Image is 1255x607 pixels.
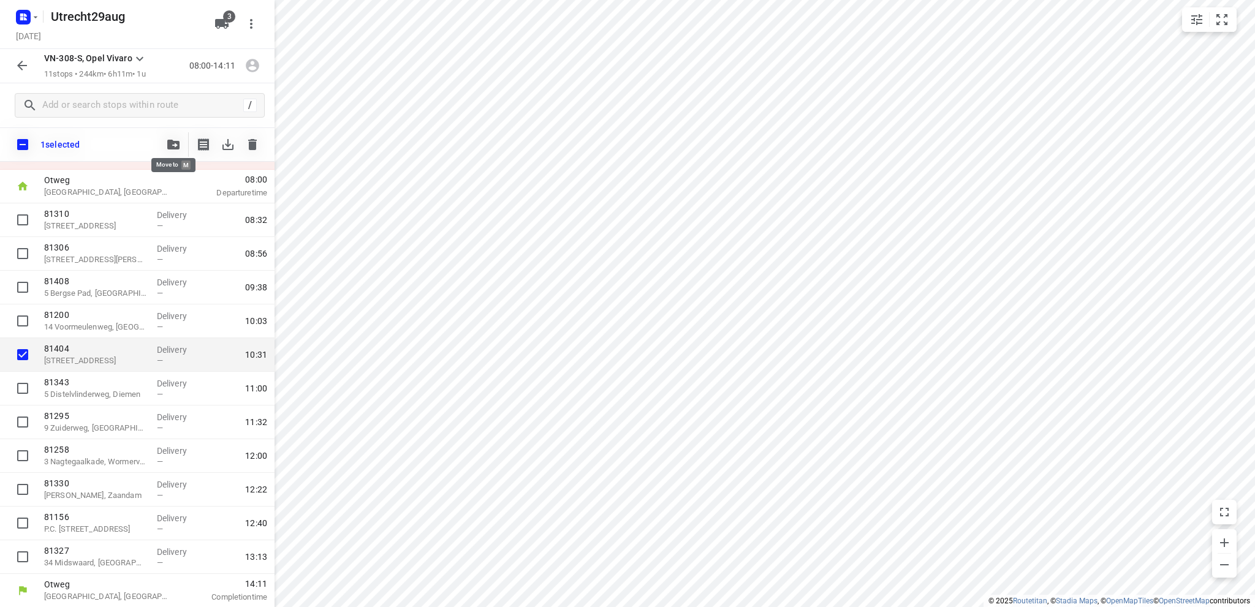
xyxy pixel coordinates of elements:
[44,422,147,434] p: 9 Zuiderweg, [GEOGRAPHIC_DATA]
[157,356,163,365] span: —
[1056,597,1098,605] a: Stadia Maps
[157,310,202,322] p: Delivery
[240,132,265,157] span: Delete stop
[1106,597,1153,605] a: OpenMapTiles
[157,423,163,432] span: —
[157,445,202,457] p: Delivery
[44,309,147,321] p: 81200
[240,59,265,71] span: Assign driver
[1013,597,1047,605] a: Routetitan
[245,315,267,327] span: 10:03
[44,523,147,535] p: P.C. Allstraat 17, Zaandam
[11,29,46,43] h5: Project date
[157,255,163,264] span: —
[44,511,147,523] p: 81156
[44,578,172,590] p: Otweg
[157,411,202,423] p: Delivery
[157,524,163,533] span: —
[1182,7,1237,32] div: small contained button group
[44,342,147,355] p: 81404
[245,551,267,563] span: 13:13
[245,483,267,496] span: 12:22
[157,546,202,558] p: Delivery
[245,281,267,293] span: 09:38
[44,557,147,569] p: 34 Midswaard, [GEOGRAPHIC_DATA]
[245,416,267,428] span: 11:32
[10,309,35,333] span: Select
[157,512,202,524] p: Delivery
[44,275,147,287] p: 81408
[44,443,147,456] p: 81258
[44,477,147,489] p: 81330
[157,344,202,356] p: Delivery
[245,214,267,226] span: 08:32
[44,489,147,502] p: [PERSON_NAME], Zaandam
[157,221,163,230] span: —
[44,456,147,468] p: 3 Nagtegaalkade, Wormerveer
[191,132,216,157] button: Print shipping label
[44,220,147,232] p: 13 Galjoenstraat, Utrecht
[44,376,147,388] p: 81343
[44,545,147,557] p: 81327
[1210,7,1234,32] button: Fit zoom
[157,322,163,331] span: —
[42,96,243,115] input: Add or search stops within route
[157,390,163,399] span: —
[10,208,35,232] span: Select
[44,186,172,198] p: [GEOGRAPHIC_DATA], [GEOGRAPHIC_DATA]
[10,443,35,468] span: Select
[157,478,202,491] p: Delivery
[157,491,163,500] span: —
[157,209,202,221] p: Delivery
[44,69,147,80] p: 11 stops • 244km • 6h11m • 1u
[40,140,80,149] p: 1 selected
[157,377,202,390] p: Delivery
[157,288,163,298] span: —
[44,254,147,266] p: 39 Louis Saalbornlaan, Utrecht
[10,410,35,434] span: Select
[186,578,267,590] span: 14:11
[44,355,147,367] p: 23 Rachmaninovstraat, Almere
[157,243,202,255] p: Delivery
[189,59,240,72] p: 08:00-14:11
[243,99,257,112] div: /
[10,376,35,401] span: Select
[44,287,147,300] p: 5 Bergse Pad, [GEOGRAPHIC_DATA]
[44,52,132,65] p: VN-308-S, Opel Vivaro
[210,12,234,36] button: 3
[186,591,267,603] p: Completion time
[10,275,35,300] span: Select
[157,558,163,567] span: —
[1159,597,1210,605] a: OpenStreetMap
[245,247,267,260] span: 08:56
[10,545,35,569] span: Select
[44,321,147,333] p: 14 Voormeulenweg, [GEOGRAPHIC_DATA]
[44,241,147,254] p: 81306
[988,597,1250,605] li: © 2025 , © , © © contributors
[245,382,267,394] span: 11:00
[216,132,240,157] span: Download stops
[245,450,267,462] span: 12:00
[44,590,172,603] p: [GEOGRAPHIC_DATA], [GEOGRAPHIC_DATA]
[157,276,202,288] p: Delivery
[157,457,163,466] span: —
[44,208,147,220] p: 81310
[10,511,35,535] span: Select
[186,173,267,186] span: 08:00
[10,342,35,367] span: Select
[186,187,267,199] p: Departure time
[46,7,205,26] h5: Utrecht29aug
[44,388,147,401] p: 5 Distelvlinderweg, Diemen
[10,241,35,266] span: Select
[44,174,172,186] p: Otweg
[245,517,267,529] span: 12:40
[223,10,235,23] span: 3
[10,477,35,502] span: Select
[245,349,267,361] span: 10:31
[239,12,264,36] button: More
[44,410,147,422] p: 81295
[1185,7,1209,32] button: Map settings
